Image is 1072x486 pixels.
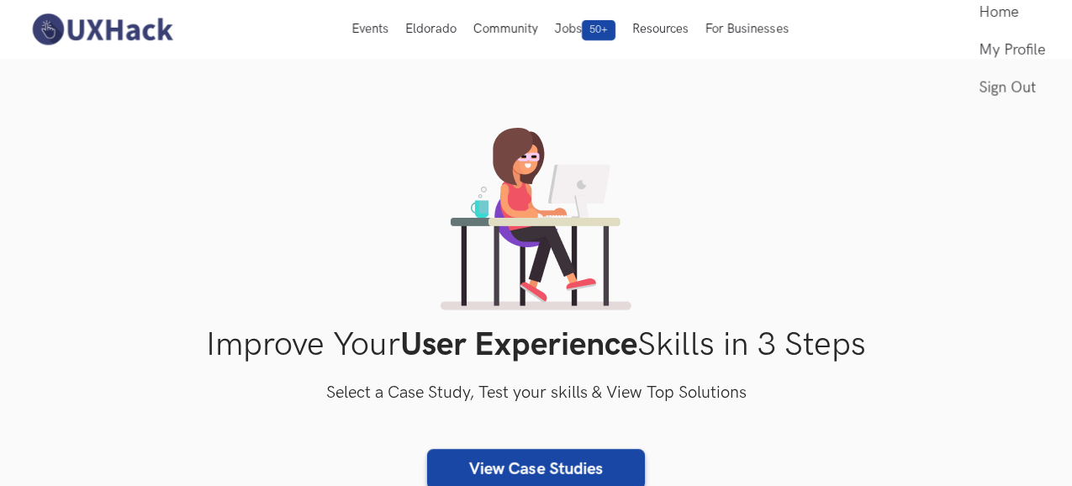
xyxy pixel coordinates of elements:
[979,69,1045,107] a: Sign Out
[27,12,177,47] img: UXHack-logo.png
[582,20,615,40] span: 50+
[106,380,967,407] h3: Select a Case Study, Test your skills & View Top Solutions
[106,325,967,365] h1: Improve Your Skills in 3 Steps
[400,325,637,365] strong: User Experience
[441,128,631,310] img: lady working on laptop
[979,31,1045,69] a: My Profile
